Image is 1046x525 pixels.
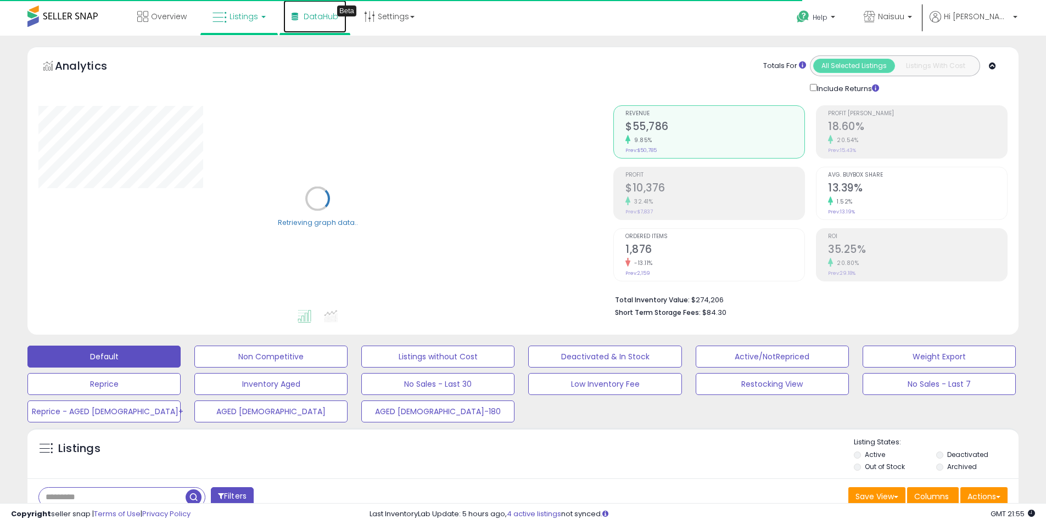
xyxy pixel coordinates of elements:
button: Listings With Cost [894,59,976,73]
small: 9.85% [630,136,652,144]
i: Get Help [796,10,810,24]
span: Avg. Buybox Share [828,172,1007,178]
button: Weight Export [863,346,1016,368]
h2: 35.25% [828,243,1007,258]
strong: Copyright [11,509,51,519]
span: Overview [151,11,187,22]
small: Prev: 15.43% [828,147,856,154]
h5: Analytics [55,58,128,76]
button: Columns [907,487,959,506]
button: No Sales - Last 7 [863,373,1016,395]
a: Help [788,2,846,36]
label: Active [865,450,885,459]
label: Deactivated [947,450,988,459]
button: Restocking View [696,373,849,395]
span: Columns [914,491,949,502]
small: -13.11% [630,259,653,267]
li: $274,206 [615,292,999,306]
button: AGED [DEMOGRAPHIC_DATA]-180 [361,400,514,422]
h2: $10,376 [625,182,804,196]
button: AGED [DEMOGRAPHIC_DATA] [194,400,348,422]
button: Non Competitive [194,346,348,368]
a: Terms of Use [94,509,141,519]
small: 20.80% [833,259,859,267]
h5: Listings [58,441,100,456]
small: Prev: $50,785 [625,147,657,154]
span: Profit [625,172,804,178]
small: Prev: $7,837 [625,208,653,215]
div: Tooltip anchor [337,5,356,16]
button: Deactivated & In Stock [528,346,681,368]
small: 20.54% [833,136,858,144]
span: DataHub [304,11,338,22]
label: Out of Stock [865,462,905,471]
button: Default [27,346,181,368]
button: Filters [211,487,254,506]
span: 2025-10-6 21:55 GMT [991,509,1035,519]
button: No Sales - Last 30 [361,373,514,395]
p: Listing States: [854,437,1019,448]
span: Hi [PERSON_NAME] [944,11,1010,22]
button: Reprice - AGED [DEMOGRAPHIC_DATA]+ [27,400,181,422]
span: Naisuu [878,11,904,22]
small: Prev: 29.18% [828,270,855,276]
a: Hi [PERSON_NAME] [930,11,1017,36]
a: Privacy Policy [142,509,191,519]
div: seller snap | | [11,509,191,520]
span: ROI [828,234,1007,240]
button: All Selected Listings [813,59,895,73]
b: Short Term Storage Fees: [615,308,701,317]
button: Actions [960,487,1008,506]
span: Listings [230,11,258,22]
h2: 18.60% [828,120,1007,135]
span: Revenue [625,111,804,117]
h2: 1,876 [625,243,804,258]
label: Archived [947,462,977,471]
h2: $55,786 [625,120,804,135]
small: 1.52% [833,197,853,206]
div: Retrieving graph data.. [278,217,358,227]
small: 32.41% [630,197,653,206]
h2: 13.39% [828,182,1007,196]
a: 4 active listings [507,509,561,519]
span: Ordered Items [625,234,804,240]
button: Low Inventory Fee [528,373,681,395]
span: Profit [PERSON_NAME] [828,111,1007,117]
button: Inventory Aged [194,373,348,395]
small: Prev: 2,159 [625,270,650,276]
div: Last InventoryLab Update: 5 hours ago, not synced. [370,509,1035,520]
small: Prev: 13.19% [828,208,855,215]
b: Total Inventory Value: [615,295,690,304]
div: Totals For [763,61,806,71]
button: Active/NotRepriced [696,346,849,368]
div: Include Returns [802,82,892,94]
button: Reprice [27,373,181,395]
button: Listings without Cost [361,346,514,368]
span: $84.30 [702,307,726,318]
span: Help [813,13,827,22]
button: Save View [848,487,905,506]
